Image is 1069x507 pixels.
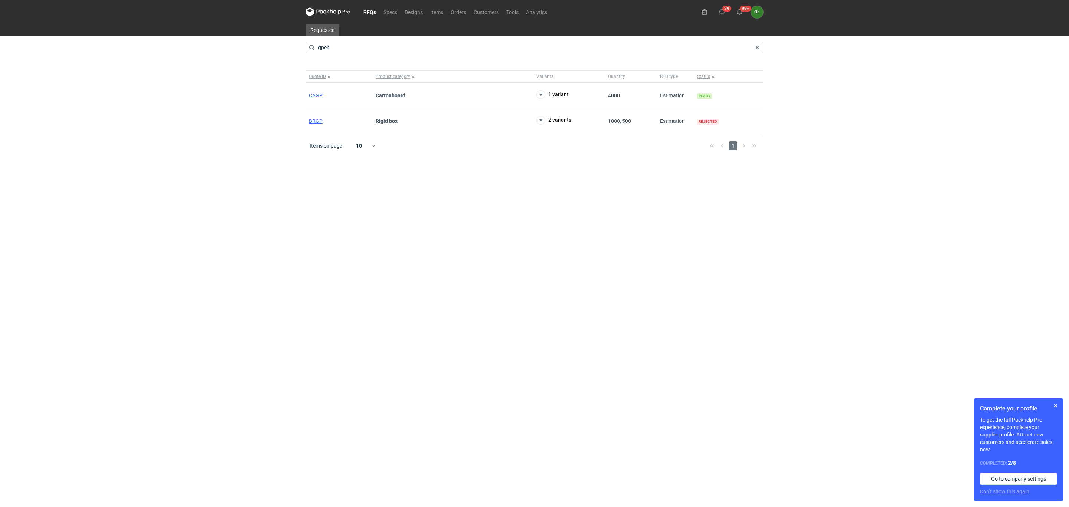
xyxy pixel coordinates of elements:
div: Olga Łopatowicz [751,6,763,18]
svg: Packhelp Pro [306,7,350,16]
button: 99+ [733,6,745,18]
span: Status [697,73,710,79]
strong: Rigid box [376,118,398,124]
div: Completed: [980,459,1057,467]
a: Orders [447,7,470,16]
div: 10 [347,141,371,151]
span: Rejected [697,119,719,125]
a: Designs [401,7,426,16]
button: Skip for now [1051,401,1060,410]
span: 4000 [608,92,620,98]
span: Product category [376,73,410,79]
span: Quote ID [309,73,326,79]
a: RFQs [360,7,380,16]
div: Estimation [657,108,694,134]
span: Variants [536,73,553,79]
a: BRGP [309,118,323,124]
a: CAGP [309,92,323,98]
button: OŁ [751,6,763,18]
span: Items on page [310,142,342,150]
button: Quote ID [306,71,373,82]
button: 29 [716,6,728,18]
span: 1000, 500 [608,118,631,124]
a: Items [426,7,447,16]
button: Status [694,71,761,82]
a: Go to company settings [980,473,1057,485]
a: Analytics [522,7,551,16]
a: Tools [503,7,522,16]
span: 1 [729,141,737,150]
a: Requested [306,24,339,36]
h1: Complete your profile [980,404,1057,413]
button: Product category [373,71,533,82]
span: Ready [697,93,712,99]
a: Customers [470,7,503,16]
button: 1 variant [536,90,569,99]
strong: Cartonboard [376,92,405,98]
button: Don’t show this again [980,488,1029,495]
span: RFQ type [660,73,678,79]
span: Quantity [608,73,625,79]
p: To get the full Packhelp Pro experience, complete your supplier profile. Attract new customers an... [980,416,1057,453]
a: Specs [380,7,401,16]
strong: 2 / 8 [1008,460,1016,466]
button: 2 variants [536,116,571,125]
div: Estimation [657,83,694,108]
